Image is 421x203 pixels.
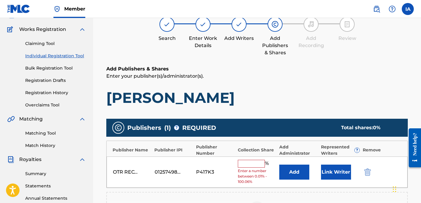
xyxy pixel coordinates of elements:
[113,147,151,153] div: Publisher Name
[307,21,315,28] img: step indicator icon for Add Recording
[64,5,85,12] span: Member
[53,5,61,13] img: Top Rightsholder
[7,11,38,19] a: CatalogCatalog
[152,35,182,42] div: Search
[371,3,383,15] a: Public Search
[25,53,86,59] a: Individual Registration Tool
[279,165,309,180] button: Add
[271,21,279,28] img: step indicator icon for Add Publishers & Shares
[25,195,86,202] a: Annual Statements
[7,156,14,163] img: Royalties
[79,115,86,123] img: expand
[391,174,421,203] iframe: Chat Widget
[389,5,396,13] img: help
[196,144,235,157] div: Publisher Number
[7,4,30,13] img: MLC Logo
[238,168,277,184] span: Enter a number between 0.01% - 100.06%
[164,123,171,132] span: ( 1 )
[344,21,351,28] img: step indicator icon for Review
[321,144,360,157] div: Represented Writers
[19,115,43,123] span: Matching
[25,171,86,177] a: Summary
[373,5,380,13] img: search
[106,73,408,80] p: Enter your publisher(s)/administrator(s).
[7,115,15,123] img: Matching
[79,156,86,163] img: expand
[154,147,193,153] div: Publisher IPI
[25,183,86,189] a: Statements
[235,21,243,28] img: step indicator icon for Add Writers
[25,65,86,71] a: Bulk Registration Tool
[25,90,86,96] a: Registration History
[321,165,351,180] button: Link Writer
[188,35,218,49] div: Enter Work Details
[7,26,15,33] img: Works Registration
[25,130,86,136] a: Matching Tool
[402,3,414,15] div: User Menu
[106,65,408,73] h6: Add Publishers & Shares
[355,148,359,153] span: ?
[363,147,401,153] div: Remove
[79,26,86,33] img: expand
[296,35,326,49] div: Add Recording
[106,89,408,107] h1: [PERSON_NAME]
[332,35,362,42] div: Review
[174,125,179,130] span: ?
[373,125,380,130] span: 0 %
[25,77,86,84] a: Registration Drafts
[260,35,290,56] div: Add Publishers & Shares
[341,124,396,131] div: Total shares:
[163,21,171,28] img: step indicator icon for Search
[199,21,207,28] img: step indicator icon for Enter Work Details
[404,124,421,172] iframe: Resource Center
[19,156,41,163] span: Royalties
[386,3,398,15] div: Help
[127,123,161,132] span: Publishers
[238,147,277,153] div: Collection Share
[25,102,86,108] a: Overclaims Tool
[279,144,318,157] div: Add Administrator
[393,180,396,198] div: Drag
[115,124,122,131] img: publishers
[182,123,216,132] span: REQUIRED
[25,40,86,47] a: Claiming Tool
[265,160,270,168] span: %
[19,26,66,33] span: Works Registration
[224,35,254,42] div: Add Writers
[364,169,371,176] img: 12a2ab48e56ec057fbd8.svg
[25,142,86,149] a: Match History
